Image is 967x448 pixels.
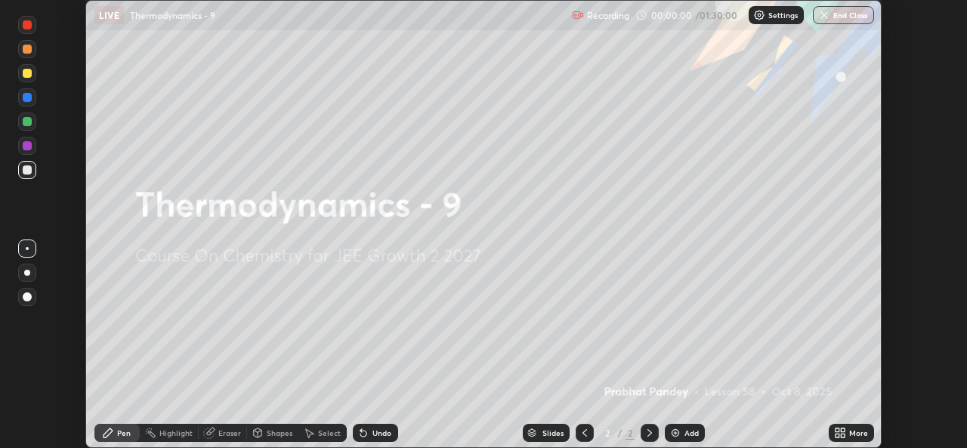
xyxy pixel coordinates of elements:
[626,426,635,440] div: 2
[99,9,119,21] p: LIVE
[669,427,681,439] img: add-slide-button
[618,428,623,437] div: /
[849,429,868,437] div: More
[130,9,215,21] p: Thermodynamics - 9
[813,6,874,24] button: End Class
[267,429,292,437] div: Shapes
[542,429,564,437] div: Slides
[372,429,391,437] div: Undo
[572,9,584,21] img: recording.375f2c34.svg
[753,9,765,21] img: class-settings-icons
[218,429,241,437] div: Eraser
[587,10,629,21] p: Recording
[159,429,193,437] div: Highlight
[818,9,830,21] img: end-class-cross
[117,429,131,437] div: Pen
[318,429,341,437] div: Select
[600,428,615,437] div: 2
[768,11,798,19] p: Settings
[684,429,699,437] div: Add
